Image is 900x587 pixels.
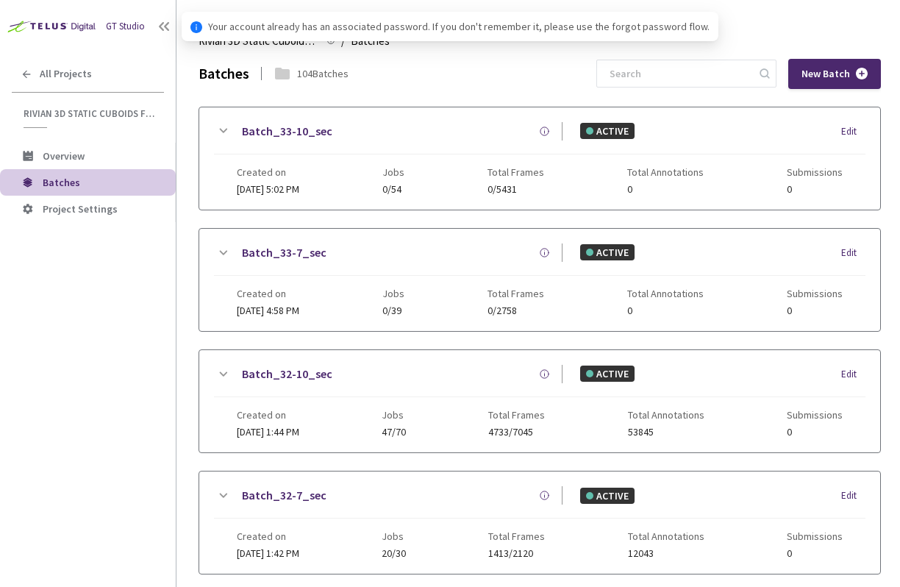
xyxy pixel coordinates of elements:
[841,246,865,260] div: Edit
[488,548,545,559] span: 1413/2120
[628,548,704,559] span: 12043
[237,530,299,542] span: Created on
[242,486,326,505] a: Batch_32-7_sec
[242,243,326,262] a: Batch_33-7_sec
[382,184,404,195] span: 0/54
[601,60,757,87] input: Search
[199,229,880,331] div: Batch_33-7_secACTIVEEditCreated on[DATE] 4:58 PMJobs0/39Total Frames0/2758Total Annotations0Submi...
[787,427,843,438] span: 0
[237,547,299,560] span: [DATE] 1:42 PM
[237,304,299,317] span: [DATE] 4:58 PM
[382,548,406,559] span: 20/30
[580,123,635,139] div: ACTIVE
[787,288,843,299] span: Submissions
[628,530,704,542] span: Total Annotations
[580,488,635,504] div: ACTIVE
[382,427,406,438] span: 47/70
[237,288,299,299] span: Created on
[24,107,155,120] span: Rivian 3D Static Cuboids fixed[2024-25]
[43,202,118,216] span: Project Settings
[488,288,544,299] span: Total Frames
[488,427,545,438] span: 4733/7045
[297,65,349,82] div: 104 Batches
[841,124,865,139] div: Edit
[580,366,635,382] div: ACTIVE
[787,409,843,421] span: Submissions
[237,182,299,196] span: [DATE] 5:02 PM
[40,68,92,80] span: All Projects
[199,107,880,210] div: Batch_33-10_secACTIVEEditCreated on[DATE] 5:02 PMJobs0/54Total Frames0/5431Total Annotations0Subm...
[190,21,202,33] span: info-circle
[43,176,80,189] span: Batches
[841,367,865,382] div: Edit
[43,149,85,163] span: Overview
[627,166,704,178] span: Total Annotations
[488,184,544,195] span: 0/5431
[787,305,843,316] span: 0
[208,18,710,35] span: Your account already has an associated password. If you don't remember it, please use the forgot ...
[237,425,299,438] span: [DATE] 1:44 PM
[627,288,704,299] span: Total Annotations
[787,548,843,559] span: 0
[488,530,545,542] span: Total Frames
[787,530,843,542] span: Submissions
[801,68,850,80] span: New Batch
[199,62,249,85] div: Batches
[237,166,299,178] span: Created on
[580,244,635,260] div: ACTIVE
[199,472,880,574] div: Batch_32-7_secACTIVEEditCreated on[DATE] 1:42 PMJobs20/30Total Frames1413/2120Total Annotations12...
[242,122,332,140] a: Batch_33-10_sec
[199,350,880,452] div: Batch_32-10_secACTIVEEditCreated on[DATE] 1:44 PMJobs47/70Total Frames4733/7045Total Annotations5...
[841,488,865,503] div: Edit
[488,305,544,316] span: 0/2758
[787,184,843,195] span: 0
[628,427,704,438] span: 53845
[382,288,404,299] span: Jobs
[382,166,404,178] span: Jobs
[382,409,406,421] span: Jobs
[106,19,145,34] div: GT Studio
[488,409,545,421] span: Total Frames
[488,166,544,178] span: Total Frames
[382,305,404,316] span: 0/39
[242,365,332,383] a: Batch_32-10_sec
[787,166,843,178] span: Submissions
[382,530,406,542] span: Jobs
[627,305,704,316] span: 0
[628,409,704,421] span: Total Annotations
[237,409,299,421] span: Created on
[627,184,704,195] span: 0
